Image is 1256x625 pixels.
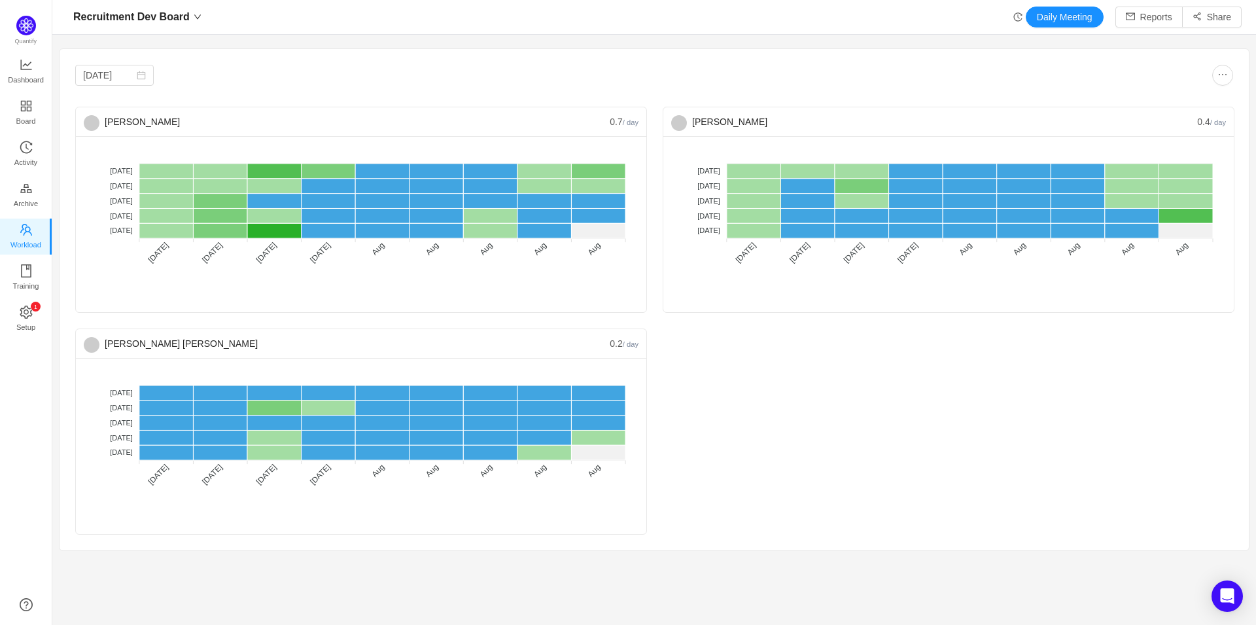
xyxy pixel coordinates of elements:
[20,598,33,611] a: icon: question-circle
[478,241,495,257] tspan: Aug
[16,16,36,35] img: Quantify
[194,13,201,21] i: icon: down
[623,340,638,348] small: / day
[20,306,33,319] i: icon: setting
[697,212,720,220] tspan: [DATE]
[896,241,920,265] tspan: [DATE]
[73,7,190,27] span: Recruitment Dev Board
[424,463,440,479] tspan: Aug
[1174,241,1190,257] tspan: Aug
[110,226,133,234] tspan: [DATE]
[1026,7,1104,27] button: Daily Meeting
[1197,116,1226,127] span: 0.4
[610,338,638,349] span: 0.2
[842,241,866,265] tspan: [DATE]
[697,197,720,205] tspan: [DATE]
[20,141,33,154] i: icon: history
[1210,118,1226,126] small: / day
[532,241,548,257] tspan: Aug
[1212,65,1233,86] button: icon: ellipsis
[16,108,36,134] span: Board
[734,241,758,265] tspan: [DATE]
[308,241,332,265] tspan: [DATE]
[308,463,332,487] tspan: [DATE]
[12,273,39,299] span: Training
[697,182,720,190] tspan: [DATE]
[20,306,33,332] a: icon: settingSetup
[147,463,171,487] tspan: [DATE]
[1115,7,1183,27] button: icon: mailReports
[147,241,171,265] tspan: [DATE]
[14,149,37,175] span: Activity
[15,38,37,45] span: Quantify
[110,419,133,427] tspan: [DATE]
[370,241,387,257] tspan: Aug
[200,241,224,265] tspan: [DATE]
[1066,241,1082,257] tspan: Aug
[424,241,440,257] tspan: Aug
[20,223,33,236] i: icon: team
[16,314,35,340] span: Setup
[623,118,638,126] small: / day
[75,65,154,86] input: Select date
[110,182,133,190] tspan: [DATE]
[586,463,602,479] tspan: Aug
[33,302,37,312] p: 1
[20,99,33,113] i: icon: appstore
[478,463,495,479] tspan: Aug
[370,463,387,479] tspan: Aug
[110,434,133,442] tspan: [DATE]
[20,264,33,277] i: icon: book
[20,59,33,85] a: Dashboard
[110,167,133,175] tspan: [DATE]
[8,67,44,93] span: Dashboard
[20,224,33,250] a: Workload
[788,241,812,265] tspan: [DATE]
[14,190,38,217] span: Archive
[31,302,41,312] sup: 1
[610,116,638,127] span: 0.7
[586,241,602,257] tspan: Aug
[1182,7,1242,27] button: icon: share-altShare
[697,226,720,234] tspan: [DATE]
[110,404,133,412] tspan: [DATE]
[1013,12,1022,22] i: icon: history
[1212,580,1243,612] div: Open Intercom Messenger
[200,463,224,487] tspan: [DATE]
[20,100,33,126] a: Board
[958,241,974,257] tspan: Aug
[110,212,133,220] tspan: [DATE]
[84,329,610,358] div: [PERSON_NAME] [PERSON_NAME]
[110,448,133,456] tspan: [DATE]
[671,107,1197,136] div: [PERSON_NAME]
[20,183,33,209] a: Archive
[1119,241,1136,257] tspan: Aug
[20,141,33,168] a: Activity
[20,58,33,71] i: icon: line-chart
[697,167,720,175] tspan: [DATE]
[1011,241,1028,257] tspan: Aug
[137,71,146,80] i: icon: calendar
[110,389,133,397] tspan: [DATE]
[532,463,548,479] tspan: Aug
[84,107,610,136] div: [PERSON_NAME]
[110,197,133,205] tspan: [DATE]
[10,232,41,258] span: Workload
[20,182,33,195] i: icon: gold
[254,463,279,487] tspan: [DATE]
[20,265,33,291] a: Training
[254,241,279,265] tspan: [DATE]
